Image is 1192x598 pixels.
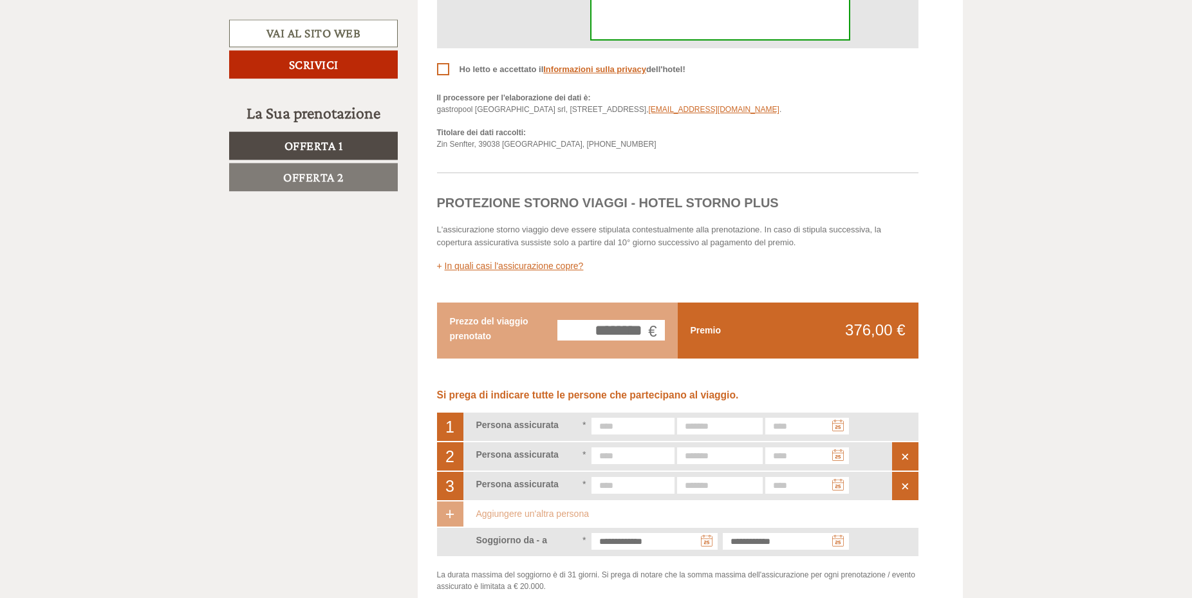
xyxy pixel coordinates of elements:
[437,63,685,76] span: Ho letto e accettato il dell'hotel!
[229,50,398,79] a: Scrivici
[437,413,463,441] div: 1
[437,501,463,527] div: +
[437,128,526,137] strong: Titolare dei dati raccolti:
[437,196,918,210] div: Protezione storno viaggi - hotel storno plus
[476,447,559,462] label: Persona assicurata
[543,64,646,74] a: Informazioni sulla privacy
[437,261,584,271] a: In quali casi l
[283,170,344,184] span: Offerta 2
[648,105,779,114] a: [EMAIL_ADDRESS][DOMAIN_NAME]
[229,101,398,125] div: La Sua prenotazione
[437,92,918,150] div: gastropool [GEOGRAPHIC_DATA] srl, [STREET_ADDRESS], . Zin Senfter, 39038 [GEOGRAPHIC_DATA], [PHON...
[437,569,918,592] div: La durata massima del soggiorno è di 31 giorni. Si prega di notare che la somma massima dell'assi...
[229,19,398,47] a: Vai al sito web
[437,442,463,471] div: 2
[450,314,557,344] label: Prezzo del viaggio prenotato
[437,388,918,403] div: Si prega di indicare tutte le persone che partecipano al viaggio.
[284,138,343,153] span: Offerta 1
[437,93,591,102] strong: Il processore per l'elaborazione dei dati è:
[476,509,589,519] a: Aggiungere un'altra persona
[437,472,463,500] div: 3
[476,533,547,548] label: Soggiorno da - a
[437,223,918,249] div: L'assicurazione storno viaggio deve essere stipulata contestualmente alla prenotazione. In caso d...
[845,321,905,339] span: 376,00 €
[476,418,559,433] label: Persona assicurata
[476,477,559,492] label: Persona assicurata
[691,325,721,335] span: Premio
